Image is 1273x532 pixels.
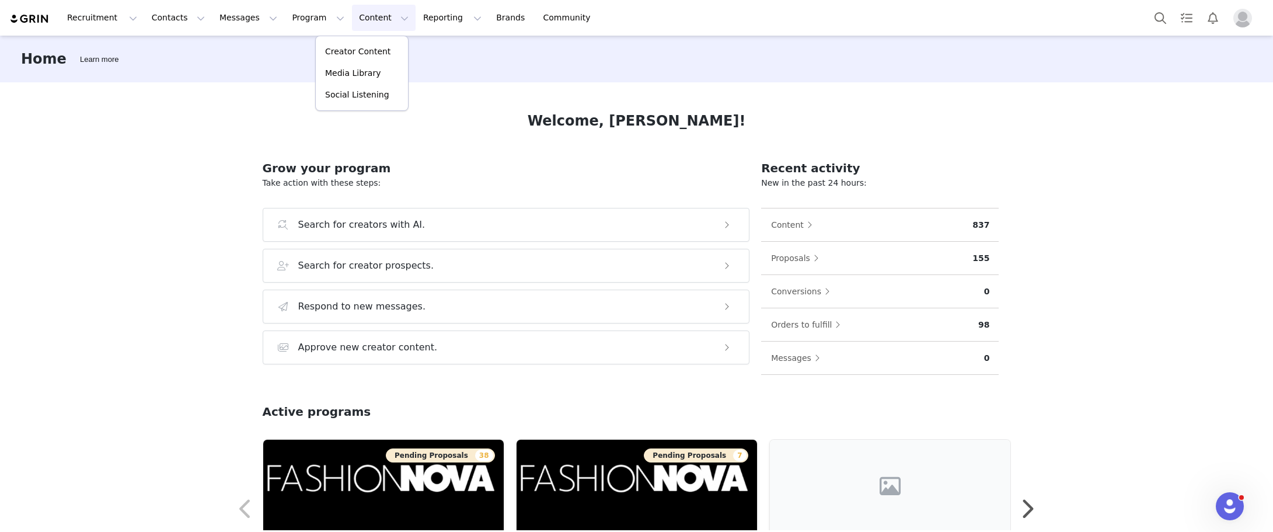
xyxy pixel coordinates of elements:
[1233,9,1252,27] img: placeholder-profile.jpg
[386,448,494,463] button: Pending Proposals38
[298,340,438,354] h3: Approve new creator content.
[263,290,750,324] button: Respond to new messages.
[298,259,434,273] h3: Search for creator prospects.
[528,110,746,131] h1: Welcome, [PERSON_NAME]!
[972,252,989,265] p: 155
[1148,5,1173,31] button: Search
[21,48,67,69] h3: Home
[263,208,750,242] button: Search for creators with AI.
[770,249,825,267] button: Proposals
[978,319,989,331] p: 98
[770,282,836,301] button: Conversions
[489,5,535,31] a: Brands
[263,331,750,364] button: Approve new creator content.
[770,349,826,367] button: Messages
[761,159,999,177] h2: Recent activity
[285,5,351,31] button: Program
[352,5,416,31] button: Content
[212,5,284,31] button: Messages
[263,403,371,420] h2: Active programs
[78,54,121,65] div: Tooltip anchor
[263,159,750,177] h2: Grow your program
[263,177,750,189] p: Take action with these steps:
[1216,492,1244,520] iframe: Intercom live chat
[770,215,818,234] button: Content
[298,218,426,232] h3: Search for creators with AI.
[325,67,381,79] p: Media Library
[972,219,989,231] p: 837
[1226,9,1264,27] button: Profile
[761,177,999,189] p: New in the past 24 hours:
[984,352,990,364] p: 0
[984,286,990,298] p: 0
[9,13,50,25] img: grin logo
[536,5,603,31] a: Community
[145,5,212,31] button: Contacts
[770,315,846,334] button: Orders to fulfill
[325,46,390,58] p: Creator Content
[1200,5,1226,31] button: Notifications
[263,249,750,283] button: Search for creator prospects.
[325,89,389,101] p: Social Listening
[416,5,489,31] button: Reporting
[644,448,748,463] button: Pending Proposals7
[1174,5,1199,31] a: Tasks
[60,5,144,31] button: Recruitment
[298,300,426,314] h3: Respond to new messages.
